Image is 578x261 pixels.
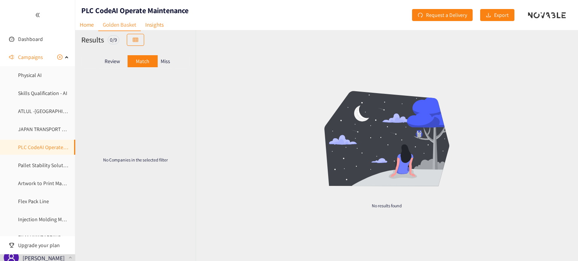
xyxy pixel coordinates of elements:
a: Pallet Stability Solutions [18,162,73,169]
h2: Results [81,35,104,45]
button: downloadExport [480,9,514,21]
span: plus-circle [57,54,62,60]
p: Miss [161,58,170,64]
span: trophy [9,243,14,248]
p: No Companies in the selected filter [99,157,172,163]
span: redo [418,12,423,18]
span: Upgrade your plan [18,238,69,253]
a: Flex Pack Line [18,198,49,205]
a: Golden Basket [98,19,141,31]
a: Home [75,19,98,30]
span: double-left [35,12,40,18]
span: Request a Delivery [426,11,467,19]
a: Skills Qualification - AI [18,90,67,97]
span: sound [9,54,14,60]
span: table [133,37,138,43]
a: Dashboard [18,36,43,42]
a: Artwork to Print Management [18,180,85,187]
p: Match [136,58,149,64]
iframe: Chat Widget [540,225,578,261]
p: Review [105,58,120,64]
a: FILM UNWRAPPING AUTOMATION [18,234,92,241]
a: Insights [141,19,168,30]
button: redoRequest a Delivery [412,9,473,21]
a: JAPAN TRANSPORT AGGREGATION PLATFORM [18,126,119,133]
a: Physical AI [18,72,42,78]
h1: PLC CodeAI Operate Maintenance [81,5,189,16]
a: PLC CodeAI Operate Maintenance [18,144,93,151]
button: table [127,34,144,46]
div: 0 / 9 [108,35,119,44]
span: Export [494,11,509,19]
span: Campaigns [18,50,43,65]
span: download [486,12,491,18]
a: Injection Molding Model [18,216,72,223]
a: ATLUL -[GEOGRAPHIC_DATA] [18,108,81,115]
p: No results found [277,202,497,209]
